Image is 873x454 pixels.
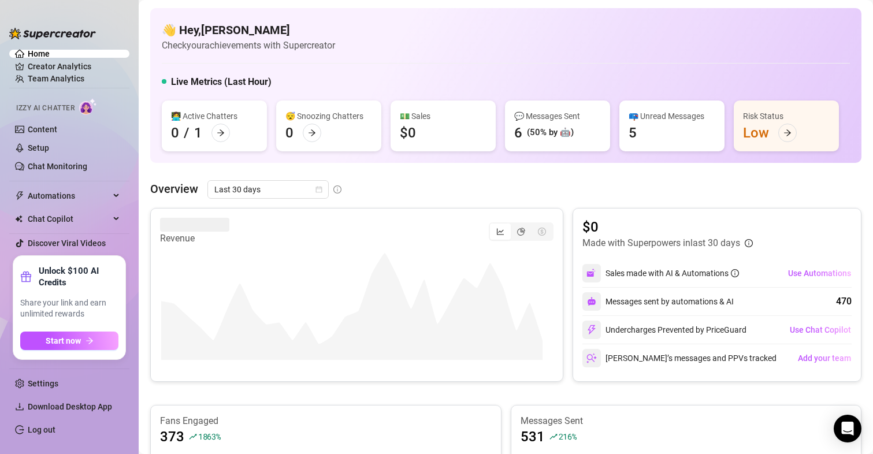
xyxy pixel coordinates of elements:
div: 0 [285,124,294,142]
span: line-chart [496,228,504,236]
article: 373 [160,427,184,446]
span: arrow-right [217,129,225,137]
div: (50% by 🤖) [527,126,574,140]
div: $0 [400,124,416,142]
div: 😴 Snoozing Chatters [285,110,372,122]
button: Start nowarrow-right [20,332,118,350]
span: Chat Copilot [28,210,110,228]
span: Use Automations [788,269,851,278]
span: arrow-right [86,337,94,345]
span: arrow-right [308,129,316,137]
img: Chat Copilot [15,215,23,223]
div: segmented control [489,222,553,241]
span: Start now [46,336,81,345]
a: Setup [28,143,49,152]
div: 0 [171,124,179,142]
div: Messages sent by automations & AI [582,292,734,311]
article: $0 [582,218,753,236]
div: Sales made with AI & Automations [605,267,739,280]
span: Last 30 days [214,181,322,198]
div: Risk Status [743,110,830,122]
span: dollar-circle [538,228,546,236]
span: 1863 % [198,431,221,442]
img: svg%3e [586,325,597,335]
span: 216 % [559,431,577,442]
span: download [15,402,24,411]
span: info-circle [333,185,341,193]
div: 📪 Unread Messages [629,110,715,122]
strong: Unlock $100 AI Credits [39,265,118,288]
div: 470 [836,295,852,308]
span: info-circle [731,269,739,277]
span: rise [189,433,197,441]
button: Use Automations [787,264,852,282]
div: Open Intercom Messenger [834,415,861,442]
div: 👩‍💻 Active Chatters [171,110,258,122]
span: pie-chart [517,228,525,236]
img: AI Chatter [79,98,97,115]
h4: 👋 Hey, [PERSON_NAME] [162,22,335,38]
img: svg%3e [586,353,597,363]
img: logo-BBDzfeDw.svg [9,28,96,39]
a: Discover Viral Videos [28,239,106,248]
h5: Live Metrics (Last Hour) [171,75,272,89]
a: Creator Analytics [28,57,120,76]
a: Log out [28,425,55,434]
img: svg%3e [587,297,596,306]
span: Automations [28,187,110,205]
div: Undercharges Prevented by PriceGuard [582,321,746,339]
span: Add your team [798,353,851,363]
article: Made with Superpowers in last 30 days [582,236,740,250]
article: Check your achievements with Supercreator [162,38,335,53]
div: [PERSON_NAME]’s messages and PPVs tracked [582,349,777,367]
span: Download Desktop App [28,402,112,411]
span: Izzy AI Chatter [16,103,75,114]
div: 💵 Sales [400,110,486,122]
span: arrow-right [783,129,792,137]
a: Chat Monitoring [28,162,87,171]
span: rise [549,433,558,441]
a: Settings [28,379,58,388]
div: 💬 Messages Sent [514,110,601,122]
span: Share your link and earn unlimited rewards [20,297,118,320]
article: 531 [521,427,545,446]
div: 1 [194,124,202,142]
a: Content [28,125,57,134]
span: info-circle [745,239,753,247]
button: Use Chat Copilot [789,321,852,339]
a: Home [28,49,50,58]
span: gift [20,271,32,282]
div: 6 [514,124,522,142]
span: calendar [315,186,322,193]
article: Fans Engaged [160,415,492,427]
a: Team Analytics [28,74,84,83]
div: 5 [629,124,637,142]
button: Add your team [797,349,852,367]
article: Overview [150,180,198,198]
span: thunderbolt [15,191,24,200]
article: Revenue [160,232,229,245]
img: svg%3e [586,268,597,278]
article: Messages Sent [521,415,852,427]
span: Use Chat Copilot [790,325,851,334]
